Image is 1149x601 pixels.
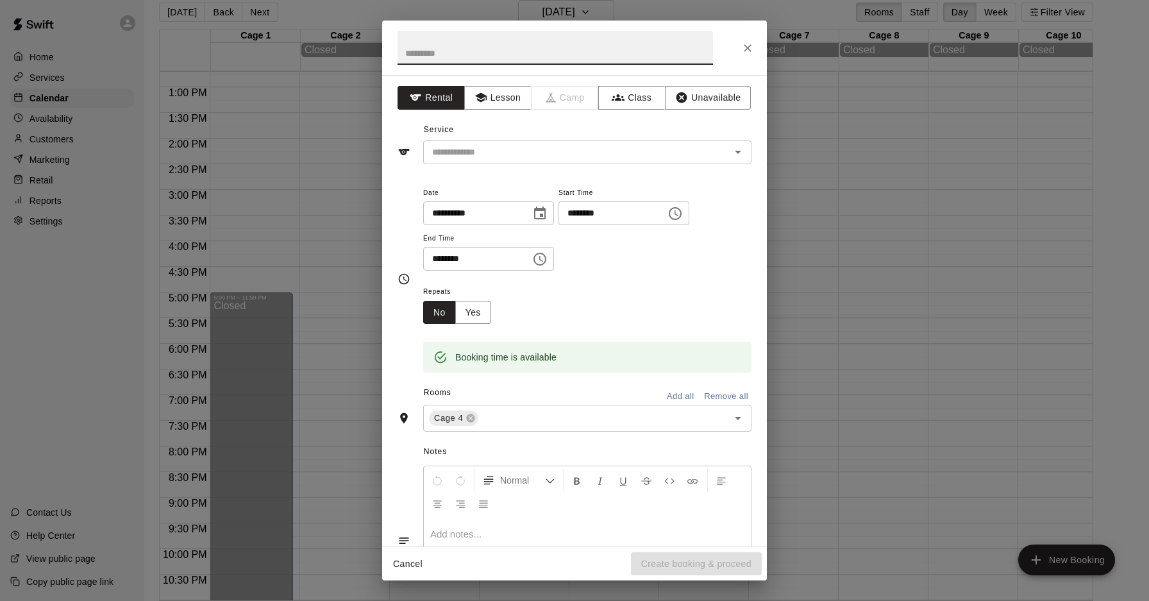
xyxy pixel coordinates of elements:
div: outlined button group [423,301,491,325]
button: Justify Align [473,492,494,515]
button: Lesson [464,86,532,110]
button: Open [729,409,747,427]
div: Booking time is available [455,346,557,369]
button: Choose time, selected time is 2:00 PM [662,201,688,226]
span: Rooms [424,388,451,397]
button: Insert Code [658,469,680,492]
button: Format Bold [566,469,588,492]
button: Remove all [701,387,751,407]
button: Add all [660,387,701,407]
button: Left Align [710,469,732,492]
button: Center Align [426,492,448,515]
button: Format Strikethrough [635,469,657,492]
svg: Rooms [398,412,410,425]
span: Camps can only be created in the Services page [532,86,599,110]
button: Choose date, selected date is Oct 12, 2025 [527,201,553,226]
button: Undo [426,469,448,492]
span: Notes [424,442,751,462]
svg: Timing [398,273,410,285]
span: Normal [500,474,545,487]
button: No [423,301,456,325]
button: Insert Link [682,469,703,492]
span: Cage 4 [429,412,468,425]
span: Service [424,125,454,134]
svg: Notes [398,534,410,547]
button: Right Align [449,492,471,515]
button: Format Italics [589,469,611,492]
button: Choose time, selected time is 2:30 PM [527,246,553,272]
span: Date [423,185,554,202]
button: Class [598,86,666,110]
button: Yes [455,301,491,325]
button: Cancel [387,552,428,576]
span: Start Time [558,185,689,202]
button: Redo [449,469,471,492]
button: Formatting Options [477,469,560,492]
button: Format Underline [612,469,634,492]
div: Cage 4 [429,411,478,426]
svg: Service [398,146,410,158]
button: Unavailable [665,86,751,110]
button: Close [736,37,759,60]
span: Repeats [423,284,501,301]
button: Open [729,143,747,161]
button: Rental [398,86,465,110]
span: End Time [423,230,554,248]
